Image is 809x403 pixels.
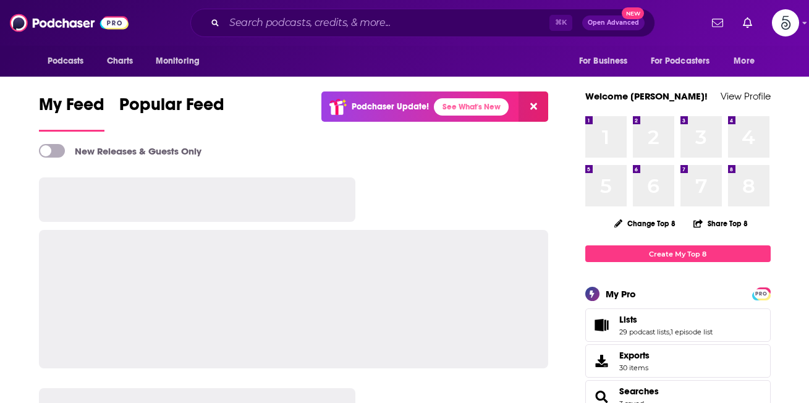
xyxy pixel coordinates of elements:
a: PRO [754,289,769,298]
a: See What's New [434,98,509,116]
span: Popular Feed [119,94,224,122]
a: New Releases & Guests Only [39,144,201,158]
span: Monitoring [156,53,200,70]
button: Change Top 8 [607,216,684,231]
button: open menu [643,49,728,73]
span: 30 items [619,363,650,372]
span: Charts [107,53,133,70]
span: ⌘ K [549,15,572,31]
span: Exports [590,352,614,370]
span: My Feed [39,94,104,122]
a: Show notifications dropdown [738,12,757,33]
span: Lists [585,308,771,342]
span: More [734,53,755,70]
input: Search podcasts, credits, & more... [224,13,549,33]
button: Show profile menu [772,9,799,36]
button: open menu [570,49,643,73]
button: open menu [39,49,100,73]
img: User Profile [772,9,799,36]
span: , [669,328,671,336]
a: 1 episode list [671,328,713,336]
button: Open AdvancedNew [582,15,645,30]
a: My Feed [39,94,104,132]
a: Welcome [PERSON_NAME]! [585,90,708,102]
button: open menu [147,49,216,73]
a: Lists [590,316,614,334]
a: Show notifications dropdown [707,12,728,33]
span: Lists [619,314,637,325]
button: open menu [725,49,770,73]
span: Open Advanced [588,20,639,26]
span: For Podcasters [651,53,710,70]
span: For Business [579,53,628,70]
span: Podcasts [48,53,84,70]
a: Create My Top 8 [585,245,771,262]
a: Exports [585,344,771,378]
span: Exports [619,350,650,361]
a: 29 podcast lists [619,328,669,336]
button: Share Top 8 [693,211,748,235]
div: My Pro [606,288,636,300]
img: Podchaser - Follow, Share and Rate Podcasts [10,11,129,35]
a: Popular Feed [119,94,224,132]
div: Search podcasts, credits, & more... [190,9,655,37]
a: View Profile [721,90,771,102]
span: Logged in as Spiral5-G2 [772,9,799,36]
span: New [622,7,644,19]
a: Lists [619,314,713,325]
a: Searches [619,386,659,397]
p: Podchaser Update! [352,101,429,112]
span: PRO [754,289,769,299]
a: Charts [99,49,141,73]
